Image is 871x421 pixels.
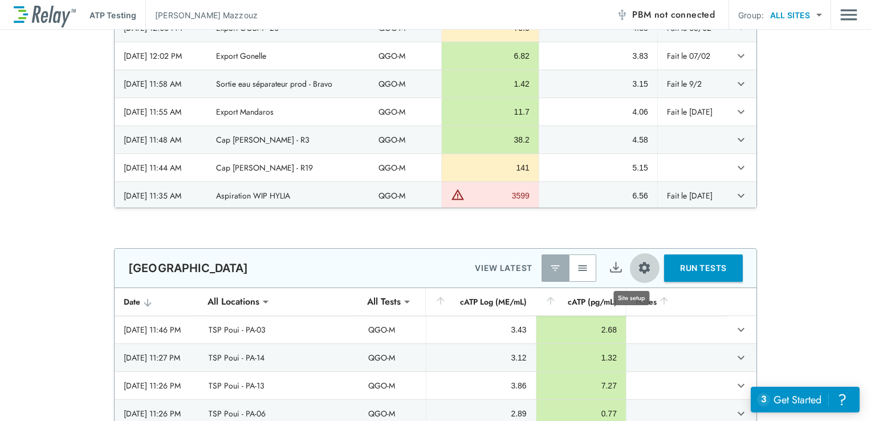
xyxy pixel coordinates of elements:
img: Settings Icon [637,261,652,275]
img: Latest [550,262,561,274]
button: expand row [731,320,751,339]
button: RUN TESTS [664,254,743,282]
div: Notes [636,295,719,309]
td: TSP Poui - PA-13 [200,372,359,399]
div: 11.7 [451,106,530,118]
td: QGO-M [369,154,441,181]
div: 6.82 [451,50,530,62]
div: cATP (pg/mL) [545,295,617,309]
div: All Locations [200,290,267,313]
p: [PERSON_NAME] Mazzouz [155,9,258,21]
td: Fait le 9/2 [657,70,726,98]
td: TSP Poui - PA-03 [200,316,359,343]
button: expand row [731,158,751,177]
img: Drawer Icon [840,4,857,26]
img: Warning [451,188,465,201]
button: expand row [731,348,751,367]
div: [DATE] 11:35 AM [124,190,198,201]
button: expand row [731,46,751,66]
div: 3.83 [548,50,648,62]
div: [DATE] 12:02 PM [124,50,198,62]
span: not connected [654,8,715,21]
div: 7.27 [546,380,617,391]
div: 3.43 [435,324,527,335]
div: Site setup [613,291,649,305]
span: PBM [632,7,715,23]
button: Site setup [629,253,660,283]
td: QGO-M [369,182,441,209]
td: Fait le [DATE] [657,182,726,209]
td: Aspiration WIP HYLIA [207,182,369,209]
img: LuminUltra Relay [14,3,76,27]
img: Offline Icon [616,9,628,21]
div: 2.68 [546,324,617,335]
div: 3.15 [548,78,648,90]
div: 6.56 [548,190,648,201]
td: Cap [PERSON_NAME] - R19 [207,154,369,181]
td: Fait le [DATE] [657,98,726,126]
div: 0.77 [546,408,617,419]
p: VIEW LATEST [475,261,532,275]
div: [DATE] 11:26 PM [124,408,190,419]
button: Export [602,254,629,282]
button: expand row [731,74,751,94]
div: cATP Log (ME/mL) [435,295,527,309]
div: [DATE] 11:58 AM [124,78,198,90]
td: QGO-M [359,372,426,399]
div: 38.2 [451,134,530,145]
div: [DATE] 11:44 AM [124,162,198,173]
div: 1.32 [546,352,617,363]
td: QGO-M [359,316,426,343]
div: 1.42 [451,78,530,90]
th: Date [115,288,200,316]
div: 3599 [467,190,530,201]
p: [GEOGRAPHIC_DATA] [128,261,249,275]
div: 141 [451,162,530,173]
td: QGO-M [369,126,441,153]
div: [DATE] 11:46 PM [124,324,190,335]
td: QGO-M [359,344,426,371]
div: [DATE] 11:48 AM [124,134,198,145]
p: Group: [738,9,764,21]
div: 3.86 [435,380,527,391]
div: 3.12 [435,352,527,363]
td: Export Mandaros [207,98,369,126]
td: QGO-M [369,70,441,98]
div: 4.58 [548,134,648,145]
div: 5.15 [548,162,648,173]
td: QGO-M [369,42,441,70]
div: 4.06 [548,106,648,118]
div: [DATE] 11:55 AM [124,106,198,118]
button: PBM not connected [612,3,719,26]
td: QGO-M [369,98,441,126]
iframe: Resource center [751,387,860,412]
button: Main menu [840,4,857,26]
button: expand row [731,102,751,122]
td: Fait le 07/02 [657,42,726,70]
div: [DATE] 11:27 PM [124,352,190,363]
td: Export Gonelle [207,42,369,70]
div: [DATE] 11:26 PM [124,380,190,391]
td: TSP Poui - PA-14 [200,344,359,371]
p: ATP Testing [89,9,136,21]
div: All Tests [359,290,409,313]
td: Sortie eau séparateur prod - Bravo [207,70,369,98]
td: Cap [PERSON_NAME] - R3 [207,126,369,153]
img: View All [577,262,588,274]
button: expand row [731,376,751,395]
button: expand row [731,130,751,149]
button: expand row [731,186,751,205]
img: Export Icon [609,261,623,275]
div: 2.89 [435,408,527,419]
